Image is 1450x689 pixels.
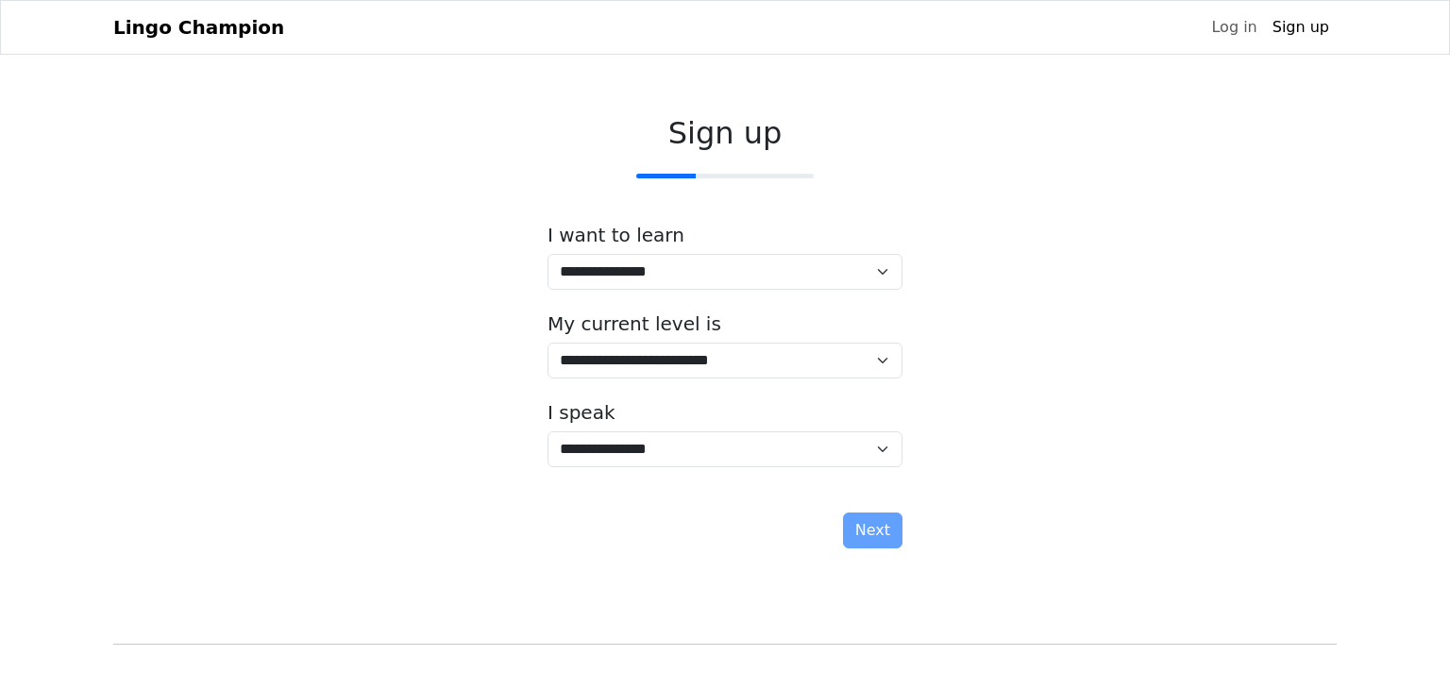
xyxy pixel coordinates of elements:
label: I want to learn [548,224,684,246]
a: Log in [1204,8,1264,46]
a: Sign up [1265,8,1337,46]
label: I speak [548,401,615,424]
h2: Sign up [548,115,902,151]
label: My current level is [548,312,721,335]
a: Lingo Champion [113,8,284,46]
